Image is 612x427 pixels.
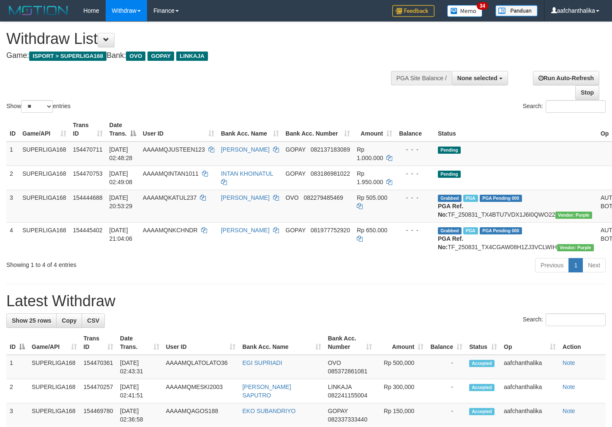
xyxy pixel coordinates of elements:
[117,379,162,403] td: [DATE] 02:41:51
[109,194,133,209] span: [DATE] 20:53:29
[56,313,82,328] a: Copy
[221,146,270,153] a: [PERSON_NAME]
[143,194,197,201] span: AAAAMQKATUL237
[438,235,463,250] b: PGA Ref. No:
[392,5,434,17] img: Feedback.jpg
[391,71,452,85] div: PGA Site Balance /
[176,52,208,61] span: LINKAJA
[375,355,427,379] td: Rp 500,000
[6,141,19,166] td: 1
[6,222,19,255] td: 4
[325,331,375,355] th: Bank Acc. Number: activate to sort column ascending
[557,244,594,251] span: Vendor URL: https://trx4.1velocity.biz
[311,146,350,153] span: Copy 082137183089 to clipboard
[452,71,508,85] button: None selected
[28,355,80,379] td: SUPERLIGA168
[73,146,103,153] span: 154470711
[19,141,70,166] td: SUPERLIGA168
[523,100,606,113] label: Search:
[163,379,239,403] td: AAAAMQMESKI2003
[286,227,306,234] span: GOPAY
[143,146,205,153] span: AAAAMQJUSTEEN123
[148,52,174,61] span: GOPAY
[163,331,239,355] th: User ID: activate to sort column ascending
[6,4,71,17] img: MOTION_logo.png
[73,194,103,201] span: 154444688
[328,416,367,423] span: Copy 082337333440 to clipboard
[6,117,19,141] th: ID
[109,146,133,161] span: [DATE] 02:48:28
[282,117,354,141] th: Bank Acc. Number: activate to sort column ascending
[19,166,70,190] td: SUPERLIGA168
[357,170,383,185] span: Rp 1.950.000
[399,169,431,178] div: - - -
[311,227,350,234] span: Copy 081977752920 to clipboard
[286,146,306,153] span: GOPAY
[29,52,107,61] span: ISPORT > SUPERLIGA168
[80,379,117,403] td: 154470257
[221,170,273,177] a: INTAN KHOINATUL
[447,5,483,17] img: Button%20Memo.svg
[242,359,282,366] a: EGI SUPRIADI
[575,85,599,100] a: Stop
[523,313,606,326] label: Search:
[427,331,466,355] th: Balance: activate to sort column ascending
[286,170,306,177] span: GOPAY
[73,227,103,234] span: 154445402
[427,355,466,379] td: -
[357,194,387,201] span: Rp 505.000
[62,317,76,324] span: Copy
[109,170,133,185] span: [DATE] 02:49:08
[73,170,103,177] span: 154470753
[434,190,597,222] td: TF_250831_TX4BTU7VDX1J6I0QWO22
[457,75,497,82] span: None selected
[303,194,343,201] span: Copy 082279485469 to clipboard
[469,384,495,391] span: Accepted
[582,258,606,272] a: Next
[563,383,575,390] a: Note
[80,355,117,379] td: 154470361
[399,145,431,154] div: - - -
[106,117,139,141] th: Date Trans.: activate to sort column descending
[480,195,522,202] span: PGA Pending
[28,379,80,403] td: SUPERLIGA168
[70,117,106,141] th: Trans ID: activate to sort column ascending
[6,379,28,403] td: 2
[126,52,145,61] span: OVO
[500,379,559,403] td: aafchanthalika
[399,226,431,234] div: - - -
[568,258,583,272] a: 1
[535,258,569,272] a: Previous
[438,203,463,218] b: PGA Ref. No:
[563,408,575,414] a: Note
[6,100,71,113] label: Show entries
[286,194,299,201] span: OVO
[6,30,399,47] h1: Withdraw List
[139,117,218,141] th: User ID: activate to sort column ascending
[469,408,495,415] span: Accepted
[239,331,324,355] th: Bank Acc. Name: activate to sort column ascending
[19,117,70,141] th: Game/API: activate to sort column ascending
[242,383,291,399] a: [PERSON_NAME] SAPUTRO
[357,146,383,161] span: Rp 1.000.000
[6,257,249,269] div: Showing 1 to 4 of 4 entries
[480,227,522,234] span: PGA Pending
[6,166,19,190] td: 2
[328,392,367,399] span: Copy 082241155004 to clipboard
[6,355,28,379] td: 1
[328,368,367,375] span: Copy 085372861081 to clipboard
[495,5,538,16] img: panduan.png
[28,331,80,355] th: Game/API: activate to sort column ascending
[500,331,559,355] th: Op: activate to sort column ascending
[6,331,28,355] th: ID: activate to sort column descending
[353,117,396,141] th: Amount: activate to sort column ascending
[375,331,427,355] th: Amount: activate to sort column ascending
[6,52,399,60] h4: Game: Bank:
[328,383,352,390] span: LINKAJA
[399,193,431,202] div: - - -
[12,317,51,324] span: Show 25 rows
[546,313,606,326] input: Search:
[143,170,199,177] span: AAAAMQINTAN1011
[500,355,559,379] td: aafchanthalika
[463,195,478,202] span: Marked by aafsoycanthlai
